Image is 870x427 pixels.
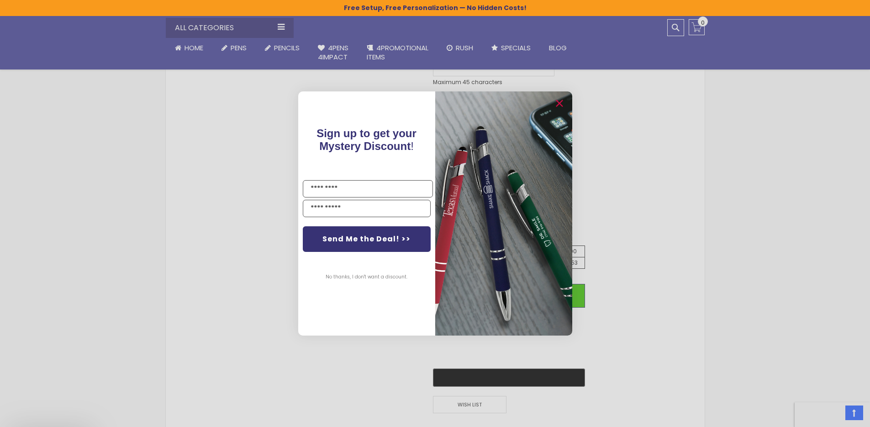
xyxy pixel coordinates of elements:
button: Send Me the Deal! >> [303,226,431,252]
img: 081b18bf-2f98-4675-a917-09431eb06994.jpeg [435,91,572,335]
button: Close dialog [552,96,567,111]
iframe: Google Customer Reviews [795,402,870,427]
button: No thanks, I don't want a discount. [321,266,412,288]
span: ! [316,127,417,152]
input: YOUR EMAIL [303,200,431,217]
span: Sign up to get your Mystery Discount [316,127,417,152]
